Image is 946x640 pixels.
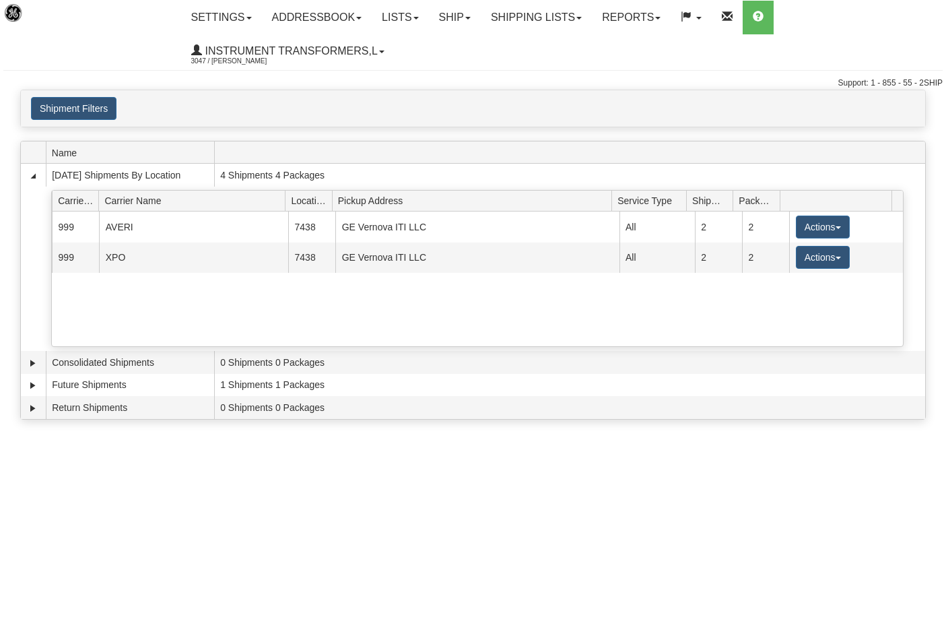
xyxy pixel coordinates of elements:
span: Pickup Address [338,190,612,211]
a: Reports [592,1,671,34]
a: Expand [26,402,40,415]
a: Ship [429,1,481,34]
td: 4 Shipments 4 Packages [214,164,925,187]
img: logo3047.jpg [3,3,72,38]
a: Expand [26,379,40,392]
span: Carrier Name [104,190,285,211]
td: 1 Shipments 1 Packages [214,374,925,397]
td: 2 [742,243,789,273]
span: Shipments [692,190,733,211]
button: Actions [796,246,850,269]
a: Addressbook [262,1,372,34]
td: 2 [695,243,742,273]
a: Shipping lists [481,1,592,34]
td: All [619,243,695,273]
td: XPO [99,243,288,273]
td: 2 [695,212,742,242]
td: 7438 [288,243,335,273]
td: AVERI [99,212,288,242]
a: Settings [181,1,262,34]
td: 999 [52,212,99,242]
button: Actions [796,216,850,238]
td: 999 [52,243,99,273]
td: All [619,212,695,242]
button: Shipment Filters [31,97,116,120]
a: Lists [372,1,428,34]
td: GE Vernova ITI LLC [335,212,619,242]
span: Name [52,142,214,163]
div: Support: 1 - 855 - 55 - 2SHIP [3,77,943,89]
td: 0 Shipments 0 Packages [214,351,925,374]
a: Expand [26,356,40,370]
td: Consolidated Shipments [46,351,214,374]
span: Carrier Id [58,190,99,211]
td: 2 [742,212,789,242]
span: Instrument Transformers,L [202,45,378,57]
span: Location Id [291,190,332,211]
a: Collapse [26,169,40,183]
td: [DATE] Shipments By Location [46,164,214,187]
td: 0 Shipments 0 Packages [214,396,925,419]
td: Return Shipments [46,396,214,419]
td: 7438 [288,212,335,242]
iframe: chat widget [915,251,945,389]
span: Service Type [617,190,686,211]
td: GE Vernova ITI LLC [335,243,619,273]
span: Packages [739,190,780,211]
a: Instrument Transformers,L 3047 / [PERSON_NAME] [181,34,395,68]
span: 3047 / [PERSON_NAME] [191,55,292,68]
td: Future Shipments [46,374,214,397]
